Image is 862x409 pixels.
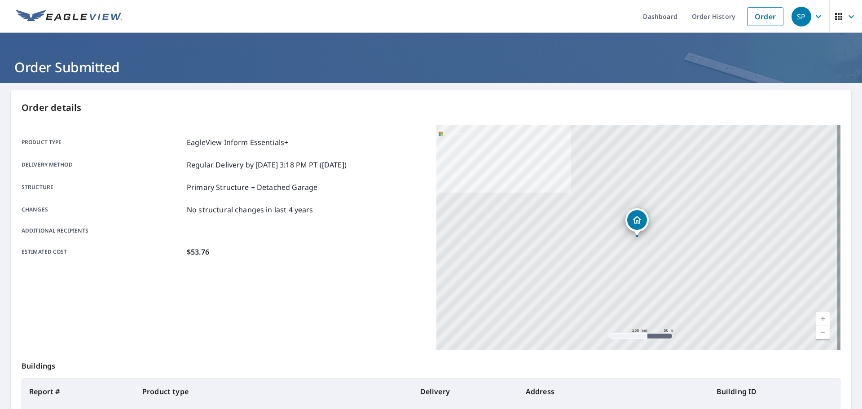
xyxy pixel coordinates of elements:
[187,204,313,215] p: No structural changes in last 4 years
[22,182,183,193] p: Structure
[22,137,183,148] p: Product type
[22,227,183,235] p: Additional recipients
[11,58,851,76] h1: Order Submitted
[135,379,413,404] th: Product type
[625,208,649,236] div: Dropped pin, building 1, Residential property, 404 N 9th St Prospect Park, NJ 07508
[519,379,709,404] th: Address
[22,350,840,378] p: Buildings
[22,159,183,170] p: Delivery method
[187,246,209,257] p: $53.76
[22,246,183,257] p: Estimated cost
[747,7,783,26] a: Order
[187,159,347,170] p: Regular Delivery by [DATE] 3:18 PM PT ([DATE])
[187,182,317,193] p: Primary Structure + Detached Garage
[22,101,840,114] p: Order details
[792,7,811,26] div: SP
[709,379,840,404] th: Building ID
[22,379,135,404] th: Report #
[413,379,519,404] th: Delivery
[187,137,288,148] p: EagleView Inform Essentials+
[22,204,183,215] p: Changes
[16,10,122,23] img: EV Logo
[816,312,830,325] a: Current Level 17, Zoom In
[816,325,830,339] a: Current Level 17, Zoom Out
